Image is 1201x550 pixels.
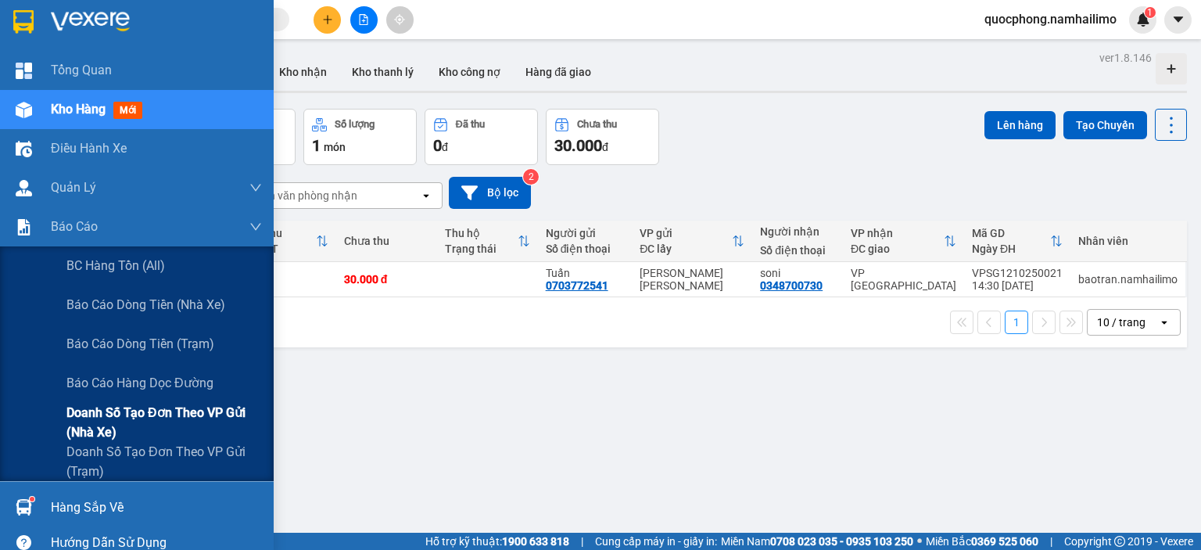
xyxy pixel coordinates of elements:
sup: 1 [1145,7,1156,18]
img: icon-new-feature [1136,13,1150,27]
img: warehouse-icon [16,180,32,196]
span: Báo cáo dòng tiền (trạm) [66,334,214,354]
div: VP nhận [851,227,944,239]
div: Người gửi [546,227,625,239]
span: copyright [1114,536,1125,547]
span: Doanh số tạo đơn theo VP gửi (trạm) [66,442,262,481]
button: Bộ lọc [449,177,531,209]
span: Báo cáo [51,217,98,236]
div: Tạo kho hàng mới [1156,53,1187,84]
div: 14:30 [DATE] [972,279,1063,292]
span: | [581,533,583,550]
div: baotran.namhailimo [1078,273,1178,286]
span: down [249,221,262,233]
button: file-add [350,6,378,34]
th: Toggle SortBy [437,221,538,262]
span: | [1050,533,1052,550]
span: 1 [1147,7,1153,18]
div: ĐC giao [851,243,944,255]
button: caret-down [1164,6,1192,34]
span: mới [113,102,142,119]
span: BC hàng tồn (all) [66,256,165,275]
button: Kho thanh lý [339,53,426,91]
div: Chọn văn phòng nhận [249,188,357,203]
span: Báo cáo hàng dọc đường [66,373,213,393]
span: plus [322,14,333,25]
div: Ngày ĐH [972,243,1050,255]
button: 1 [1005,311,1028,334]
img: warehouse-icon [16,102,32,118]
img: warehouse-icon [16,141,32,157]
div: 10 / trang [1097,315,1145,330]
img: dashboard-icon [16,63,32,79]
svg: open [1158,316,1171,329]
button: Kho nhận [267,53,339,91]
span: Miền Nam [721,533,913,550]
div: Tuấn [546,267,625,279]
div: 0703772541 [546,279,608,292]
strong: 0708 023 035 - 0935 103 250 [770,535,913,548]
span: question-circle [16,535,31,550]
button: Lên hàng [984,111,1056,139]
div: Số điện thoại [760,244,835,257]
span: Miền Bắc [926,533,1038,550]
button: aim [386,6,414,34]
img: warehouse-icon [16,499,32,516]
span: Cung cấp máy in - giấy in: [595,533,717,550]
div: Chưa thu [344,235,429,247]
button: Đã thu0đ [425,109,538,165]
span: đ [602,141,608,153]
span: Kho hàng [51,102,106,117]
div: HTTT [249,243,316,255]
div: 0348700730 [760,279,823,292]
div: Số lượng [335,119,375,130]
sup: 1 [30,497,34,501]
span: caret-down [1171,13,1185,27]
div: Hàng sắp về [51,496,262,519]
div: Nhân viên [1078,235,1178,247]
span: đ [442,141,448,153]
div: [PERSON_NAME] [PERSON_NAME] [640,267,744,292]
span: quocphong.namhailimo [972,9,1129,29]
sup: 2 [523,169,539,185]
span: 1 [312,136,321,155]
div: VPSG1210250021 [972,267,1063,279]
img: solution-icon [16,219,32,235]
div: ĐC lấy [640,243,732,255]
div: Số điện thoại [546,243,625,255]
strong: 1900 633 818 [502,535,569,548]
button: Tạo Chuyến [1063,111,1147,139]
div: VP [GEOGRAPHIC_DATA] [851,267,956,292]
th: Toggle SortBy [843,221,964,262]
div: Mã GD [972,227,1050,239]
div: 30.000 đ [344,273,429,286]
div: VP gửi [640,227,732,239]
button: Chưa thu30.000đ [546,109,659,165]
span: file-add [358,14,369,25]
div: Chưa thu [577,119,617,130]
span: 0 [433,136,442,155]
button: Kho công nợ [426,53,513,91]
span: Tổng Quan [51,60,112,80]
svg: open [420,189,432,202]
strong: 0369 525 060 [971,535,1038,548]
button: Hàng đã giao [513,53,604,91]
span: món [324,141,346,153]
span: aim [394,14,405,25]
span: Hỗ trợ kỹ thuật: [425,533,569,550]
div: Đã thu [456,119,485,130]
div: Đã thu [249,227,316,239]
span: Báo cáo dòng tiền (nhà xe) [66,295,225,315]
button: Số lượng1món [303,109,417,165]
th: Toggle SortBy [242,221,336,262]
img: logo-vxr [13,10,34,34]
div: Trạng thái [445,243,518,255]
th: Toggle SortBy [964,221,1070,262]
span: 30.000 [554,136,602,155]
div: soni [760,267,835,279]
span: down [249,182,262,194]
th: Toggle SortBy [632,221,752,262]
span: Doanh số tạo đơn theo VP gửi (nhà xe) [66,403,262,442]
div: ver 1.8.146 [1099,49,1152,67]
span: Quản Lý [51,178,96,197]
